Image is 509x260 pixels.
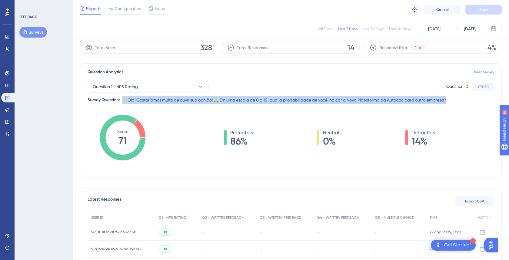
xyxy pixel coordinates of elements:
[115,5,141,12] span: Configuration
[478,215,491,220] span: ACTION
[323,136,341,146] span: 0%
[164,247,167,252] span: 10
[375,247,377,252] span: -
[487,43,497,52] span: 4%
[230,129,253,136] span: Promoters
[260,229,311,235] div: -
[455,196,494,206] button: Export CSV
[95,44,115,51] span: Total Seen
[464,25,476,32] div: [DATE]
[411,129,435,136] span: Detractors
[430,247,461,252] span: 22 ago. 2025, 12:33
[411,136,435,146] span: 14%
[348,43,354,52] span: 14
[14,2,38,9] span: Need Help?
[202,229,254,235] div: -
[465,5,502,15] button: Save
[474,84,491,89] div: ea19b6f9...
[91,230,136,235] span: 64c0011f323df3562977dc5b
[164,230,167,235] span: 10
[446,83,469,91] div: Question ID:
[260,246,311,252] div: -
[202,215,244,220] span: Q2 - WRITTEN FEEDBACK
[230,136,253,146] span: 86%
[470,238,476,244] div: 1
[379,44,408,51] span: Response Rate
[91,215,104,220] span: USER ID
[117,129,128,134] tspan: Score
[88,196,121,207] span: Latest Responses
[317,215,359,220] span: Q4 - WRITTEN FEEDBACK
[158,215,186,220] span: Q1 - NPS RATING
[389,26,411,31] div: Last 90 Days
[41,3,45,8] div: 9+
[484,236,502,254] iframe: UserGuiding AI Assistant Launcher
[88,96,120,104] div: Survey Question:
[260,215,301,220] span: Q3 - WRITTEN FEEDBACK
[317,246,369,252] div: -
[375,215,414,220] span: Q5 - MULTIPLE CHOICE
[362,26,384,31] div: Last 30 Days
[473,70,494,75] a: Reset Survey
[338,26,358,31] div: Last 7 Days
[200,43,212,52] span: 328
[86,5,101,12] span: Reports
[424,5,461,15] button: Cancel
[430,230,461,235] span: 22 ago. 2025, 13:20
[436,7,449,12] span: Cancel
[91,247,141,252] span: 68a76a6586e5c0b7ad05d3e2
[444,242,471,248] div: Get Started!
[19,27,47,38] button: Surveys
[19,15,37,19] div: FEEDBACK
[93,83,138,90] span: Question 1 - NPS Rating
[88,68,123,76] span: Question Analytics
[479,7,488,12] span: Save
[431,240,476,251] div: Open Get Started! checklist, remaining modules: 1
[430,215,437,220] span: TIME
[317,229,369,235] div: -
[434,242,442,249] img: launcher-image-alternative-text
[323,129,341,136] span: Neutrals
[375,230,377,235] span: -
[118,135,127,146] tspan: 71
[155,5,166,12] span: Editor
[319,26,333,31] div: All Times
[465,199,484,204] span: Export CSV
[415,45,416,50] span: 1
[202,246,254,252] div: -
[122,96,446,104] span: ✨Olá! Gostaríamos muito de ouvir sua opnião! 🙏 Em uma escala de 0 a 10, qual a probabilidade de v...
[88,81,209,93] button: Question 1 - NPS Rating
[237,44,268,51] span: Total Responses
[428,25,441,32] div: [DATE]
